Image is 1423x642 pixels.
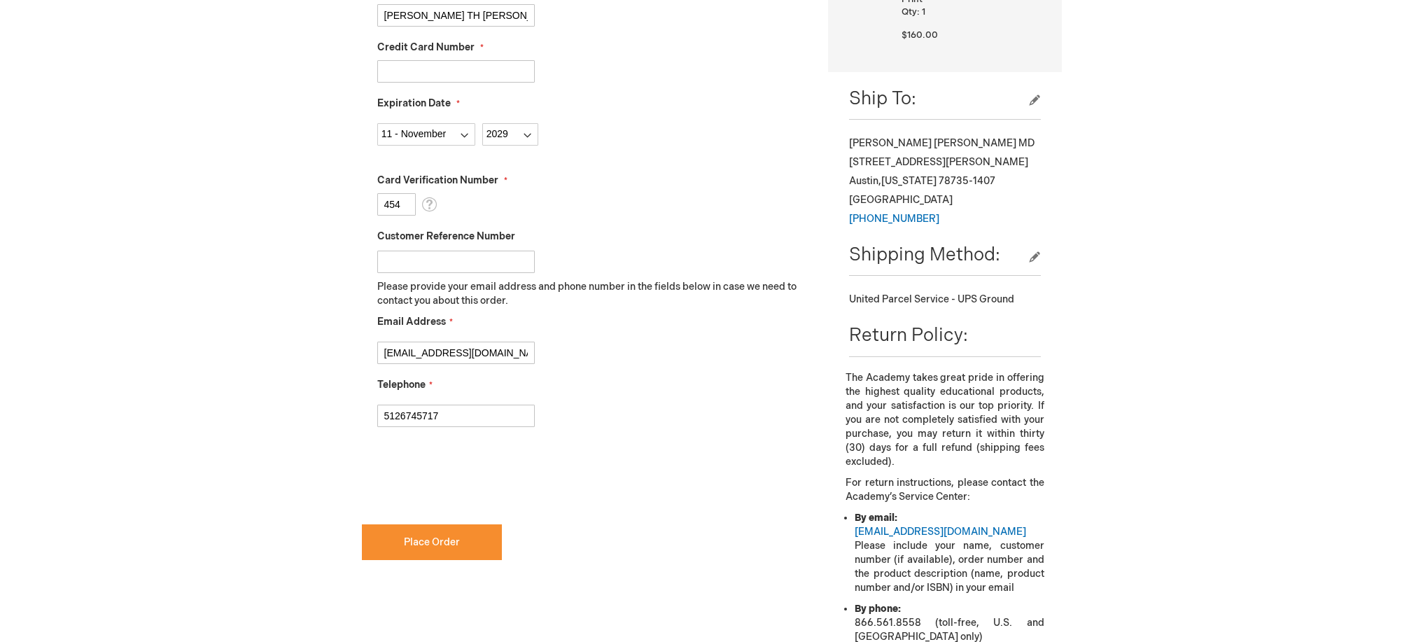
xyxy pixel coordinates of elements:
[849,134,1040,228] div: [PERSON_NAME] [PERSON_NAME] MD [STREET_ADDRESS][PERSON_NAME] Austin , 78735-1407 [GEOGRAPHIC_DATA]
[849,88,916,110] span: Ship To:
[855,603,901,615] strong: By phone:
[404,536,460,548] span: Place Order
[377,316,446,328] span: Email Address
[377,280,808,308] p: Please provide your email address and phone number in the fields below in case we need to contact...
[855,512,897,524] strong: By email:
[881,175,937,187] span: [US_STATE]
[855,511,1044,595] li: Please include your name, customer number (if available), order number and the product descriptio...
[377,174,498,186] span: Card Verification Number
[846,371,1044,469] p: The Academy takes great pride in offering the highest quality educational products, and your sati...
[902,29,938,41] span: $160.00
[902,6,917,18] span: Qty
[377,230,515,242] span: Customer Reference Number
[377,41,475,53] span: Credit Card Number
[849,244,1000,266] span: Shipping Method:
[849,213,939,225] a: [PHONE_NUMBER]
[855,526,1026,538] a: [EMAIL_ADDRESS][DOMAIN_NAME]
[362,524,502,560] button: Place Order
[846,476,1044,504] p: For return instructions, please contact the Academy’s Service Center:
[362,449,575,504] iframe: reCAPTCHA
[377,60,535,83] input: Credit Card Number
[849,325,968,347] span: Return Policy:
[377,379,426,391] span: Telephone
[377,97,451,109] span: Expiration Date
[377,193,416,216] input: Card Verification Number
[922,6,925,18] span: 1
[849,293,1014,305] span: United Parcel Service - UPS Ground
